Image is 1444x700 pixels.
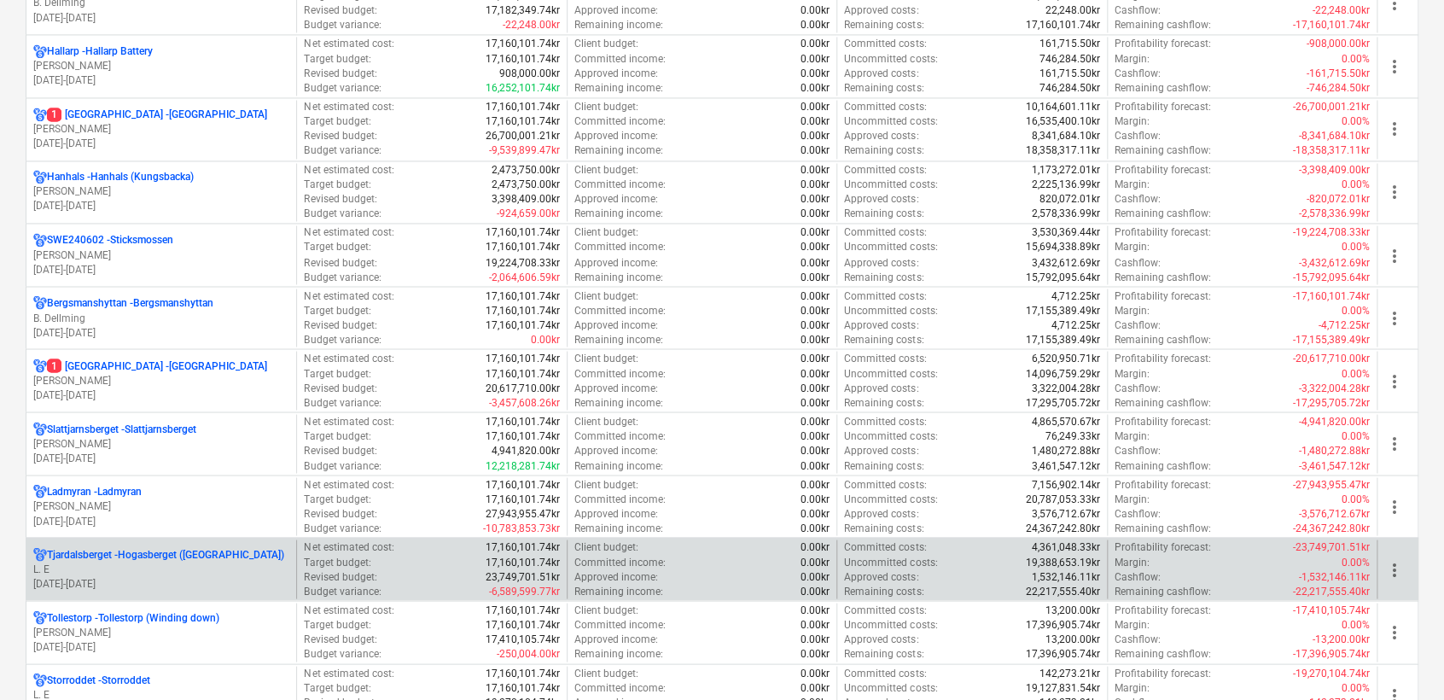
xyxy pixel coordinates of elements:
p: Budget variance : [304,18,381,32]
p: Remaining cashflow : [1115,395,1211,410]
p: Remaining cashflow : [1115,18,1211,32]
p: 161,715.50kr [1039,67,1100,81]
p: 17,160,101.74kr [486,303,560,318]
p: Remaining income : [574,332,663,347]
p: 10,164,601.11kr [1026,100,1100,114]
p: Target budget : [304,178,370,192]
p: Net estimated cost : [304,100,393,114]
p: 0.00kr [801,100,830,114]
p: Cashflow : [1115,129,1161,143]
p: Cashflow : [1115,318,1161,332]
div: Slattjarnsberget -Slattjarnsberget[PERSON_NAME][DATE]-[DATE] [33,422,289,465]
p: Cashflow : [1115,67,1161,81]
p: Revised budget : [304,192,376,207]
p: Budget variance : [304,81,381,96]
p: 3,398,409.00kr [492,192,560,207]
div: Hallarp -Hallarp Battery[PERSON_NAME][DATE]-[DATE] [33,44,289,88]
p: 4,712.25kr [1051,318,1100,332]
p: Client budget : [574,37,638,51]
p: 17,160,101.74kr [486,366,560,381]
p: Uncommitted costs : [844,366,937,381]
p: 26,700,001.21kr [486,129,560,143]
p: Hallarp - Hallarp Battery [47,44,153,59]
p: 0.00% [1342,429,1370,443]
p: Storroddet - Storroddet [47,673,150,687]
span: 1 [47,359,61,372]
div: Project has multi currencies enabled [33,359,47,373]
p: 76,249.33kr [1045,429,1100,443]
p: [PERSON_NAME] [33,59,289,73]
p: 0.00kr [801,192,830,207]
p: -746,284.50kr [1307,81,1370,96]
p: Margin : [1115,366,1150,381]
p: Committed costs : [844,100,926,114]
p: [DATE] - [DATE] [33,325,289,340]
p: 17,160,101.74kr [486,100,560,114]
iframe: Chat Widget [1359,618,1444,700]
p: Committed income : [574,52,666,67]
p: Uncommitted costs : [844,429,937,443]
p: [PERSON_NAME] [33,436,289,451]
p: 0.00kr [801,81,830,96]
p: 0.00kr [801,395,830,410]
p: Target budget : [304,429,370,443]
p: Net estimated cost : [304,163,393,178]
p: Approved income : [574,3,658,18]
span: more_vert [1384,307,1405,328]
div: Project has multi currencies enabled [33,44,47,59]
p: Net estimated cost : [304,289,393,303]
p: -17,160,101.74kr [1293,18,1370,32]
p: 15,792,095.64kr [1026,270,1100,284]
div: Project has multi currencies enabled [33,233,47,248]
div: Tollestorp -Tollestorp (Winding down)[PERSON_NAME][DATE]-[DATE] [33,610,289,654]
p: 2,578,336.99kr [1032,207,1100,221]
p: 17,160,101.74kr [486,318,560,332]
p: 0.00kr [801,289,830,303]
p: Target budget : [304,366,370,381]
p: Revised budget : [304,255,376,270]
p: -924,659.00kr [497,207,560,221]
p: Uncommitted costs : [844,303,937,318]
p: 0.00kr [801,270,830,284]
p: Uncommitted costs : [844,52,937,67]
p: Approved income : [574,381,658,395]
p: Approved costs : [844,3,918,18]
p: Remaining income : [574,270,663,284]
p: [PERSON_NAME] [33,184,289,199]
p: 3,322,004.28kr [1032,381,1100,395]
p: 0.00kr [801,429,830,443]
p: 0.00% [1342,52,1370,67]
p: 6,520,950.71kr [1032,351,1100,365]
div: 1[GEOGRAPHIC_DATA] -[GEOGRAPHIC_DATA][PERSON_NAME][DATE]-[DATE] [33,108,289,151]
p: Revised budget : [304,3,376,18]
p: Cashflow : [1115,381,1161,395]
p: 0.00% [1342,366,1370,381]
p: Committed income : [574,303,666,318]
p: 746,284.50kr [1039,81,1100,96]
div: Bergsmanshyttan -BergsmanshyttanB. Dellming[DATE]-[DATE] [33,295,289,339]
p: 3,432,612.69kr [1032,255,1100,270]
p: Ladmyran - Ladmyran [47,484,142,499]
p: L. E [33,562,289,576]
p: Hanhals - Hanhals (Kungsbacka) [47,170,194,184]
p: -3,432,612.69kr [1299,255,1370,270]
p: Revised budget : [304,67,376,81]
p: 746,284.50kr [1039,52,1100,67]
p: Cashflow : [1115,255,1161,270]
p: 17,160,101.74kr [486,225,560,240]
p: 4,865,570.67kr [1032,414,1100,429]
p: 0.00kr [801,67,830,81]
p: Budget variance : [304,270,381,284]
p: Approved costs : [844,318,918,332]
p: Approved costs : [844,192,918,207]
p: Approved income : [574,318,658,332]
p: 14,096,759.29kr [1026,366,1100,381]
p: Slattjarnsberget - Slattjarnsberget [47,422,196,436]
p: 820,072.01kr [1039,192,1100,207]
p: Profitability forecast : [1115,37,1211,51]
span: more_vert [1384,496,1405,516]
p: 17,160,101.74kr [486,37,560,51]
p: 15,694,338.89kr [1026,240,1100,254]
p: [PERSON_NAME] [33,373,289,388]
p: Committed costs : [844,163,926,178]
